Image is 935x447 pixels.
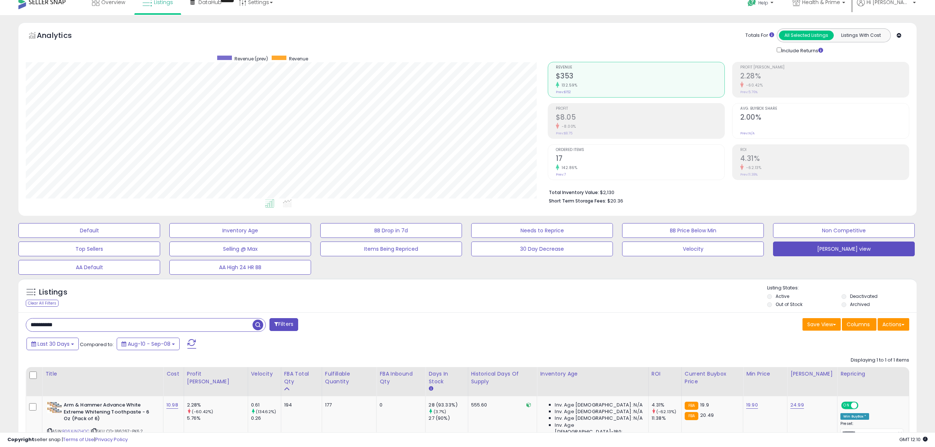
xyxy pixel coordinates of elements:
div: Velocity [251,370,278,378]
span: OFF [857,402,869,409]
div: 11.38% [652,415,681,422]
button: Aug-10 - Sep-08 [117,338,180,350]
button: All Selected Listings [779,31,834,40]
button: AA Default [18,260,160,275]
button: Items Being Repriced [320,242,462,256]
button: Last 30 Days [27,338,79,350]
span: Aug-10 - Sep-08 [128,340,170,348]
div: Days In Stock [428,370,465,386]
span: Inv. Age [DEMOGRAPHIC_DATA]: [555,408,632,415]
div: Win BuyBox * [840,413,869,420]
small: Prev: $152 [556,90,571,94]
p: Listing States: [767,285,917,292]
h2: $353 [556,72,724,82]
button: [PERSON_NAME] view [773,242,915,256]
b: Arm & Hammer Advance White Extreme Whitening Toothpaste - 6 Oz (Pack of 6) [64,402,153,424]
div: 194 [284,402,316,408]
span: Inv. Age [DEMOGRAPHIC_DATA]-180: [555,422,642,435]
span: ROI [740,148,909,152]
div: 0 [380,402,420,408]
button: 30 Day Decrease [471,242,613,256]
img: 51AIhRg9L7L._SL40_.jpg [47,402,62,413]
b: Total Inventory Value: [549,189,599,196]
button: AA High 24 HR BB [169,260,311,275]
span: Revenue [556,66,724,70]
small: (3.7%) [434,409,447,415]
small: Prev: 5.76% [740,90,758,94]
span: N/A [634,415,642,422]
button: Default [18,223,160,238]
a: Terms of Use [63,436,94,443]
h5: Listings [39,287,67,298]
small: Prev: N/A [740,131,755,135]
h2: 4.31% [740,154,909,164]
span: Revenue [289,56,308,62]
span: Inv. Age [DEMOGRAPHIC_DATA]: [555,415,632,422]
span: N/A [634,408,642,415]
div: Fulfillable Quantity [325,370,374,386]
h2: 17 [556,154,724,164]
div: seller snap | | [7,436,128,443]
div: 28 (93.33%) [428,402,467,408]
button: Velocity [622,242,764,256]
small: FBA [685,412,698,420]
a: 24.99 [790,401,804,409]
div: Current Buybox Price [685,370,740,386]
span: Columns [847,321,870,328]
small: -62.13% [744,165,762,170]
a: B06XJNZHQC [62,428,89,434]
strong: Copyright [7,436,34,443]
div: Inventory Age [540,370,645,378]
span: 19.9 [700,401,709,408]
div: 177 [325,402,371,408]
button: Needs to Reprice [471,223,613,238]
span: Profit [PERSON_NAME] [740,66,909,70]
span: $20.36 [607,197,623,204]
span: Revenue (prev) [234,56,268,62]
small: (-62.13%) [656,409,676,415]
button: Inventory Age [169,223,311,238]
li: $2,130 [549,187,904,196]
small: (134.62%) [256,409,276,415]
a: 10.98 [166,401,178,409]
button: Save View [802,318,841,331]
button: BB Price Below Min [622,223,764,238]
span: ON [842,402,851,409]
div: Clear All Filters [26,300,59,307]
label: Out of Stock [776,301,802,307]
div: Historical Days Of Supply [471,370,534,386]
div: 27 (90%) [428,415,467,422]
span: Inv. Age [DEMOGRAPHIC_DATA]: [555,402,632,408]
a: 19.90 [746,401,758,409]
label: Deactivated [850,293,878,299]
div: Totals For [745,32,774,39]
button: Listings With Cost [833,31,888,40]
label: Active [776,293,789,299]
h2: 2.28% [740,72,909,82]
span: Avg. Buybox Share [740,107,909,111]
span: Ordered Items [556,148,724,152]
b: Short Term Storage Fees: [549,198,606,204]
div: 0.61 [251,402,281,408]
div: FBA Total Qty [284,370,319,386]
small: 132.59% [559,82,578,88]
div: Preset: [840,421,903,438]
button: Non Competitive [773,223,915,238]
small: Days In Stock. [428,386,433,392]
div: FBA inbound Qty [380,370,422,386]
span: 20.49 [700,412,714,419]
small: Prev: 7 [556,172,566,177]
div: 0.26 [251,415,281,422]
div: Cost [166,370,181,378]
div: 4.31% [652,402,681,408]
span: Last 30 Days [38,340,70,348]
button: Top Sellers [18,242,160,256]
small: Prev: 11.38% [740,172,758,177]
div: Min Price [746,370,784,378]
h2: $8.05 [556,113,724,123]
div: 2.28% [187,402,248,408]
span: 2025-10-10 12:10 GMT [899,436,928,443]
div: 555.60 [471,402,532,408]
div: 5.76% [187,415,248,422]
h2: 2.00% [740,113,909,123]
